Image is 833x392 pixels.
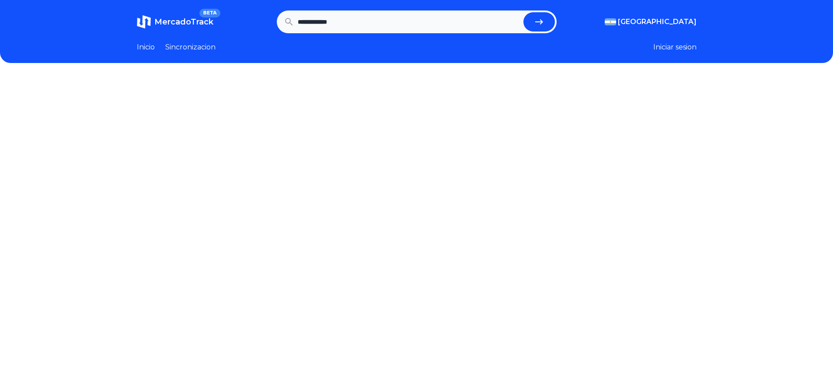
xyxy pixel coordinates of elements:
img: Argentina [605,18,616,25]
button: [GEOGRAPHIC_DATA] [605,17,697,27]
span: BETA [199,9,220,17]
img: MercadoTrack [137,15,151,29]
button: Iniciar sesion [653,42,697,52]
span: [GEOGRAPHIC_DATA] [618,17,697,27]
span: MercadoTrack [154,17,213,27]
a: MercadoTrackBETA [137,15,213,29]
a: Inicio [137,42,155,52]
a: Sincronizacion [165,42,216,52]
